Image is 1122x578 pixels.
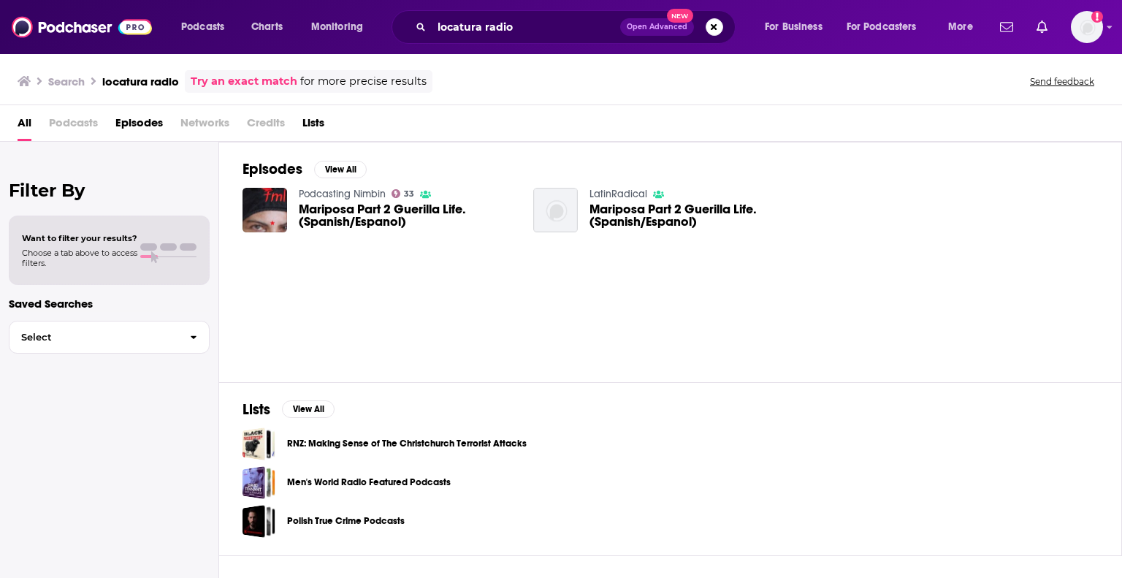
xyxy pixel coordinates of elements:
[102,75,179,88] h3: locatura radio
[938,15,991,39] button: open menu
[243,400,335,419] a: ListsView All
[589,203,807,228] a: Mariposa Part 2 Guerilla Life. (Spanish/Espanol)
[243,466,275,499] a: Men's World Radio Featured Podcasts
[627,23,687,31] span: Open Advanced
[1031,15,1053,39] a: Show notifications dropdown
[49,111,98,141] span: Podcasts
[287,513,405,529] a: Polish True Crime Podcasts
[191,73,297,90] a: Try an exact match
[405,10,749,44] div: Search podcasts, credits, & more...
[392,189,415,198] a: 33
[1071,11,1103,43] img: User Profile
[9,297,210,311] p: Saved Searches
[243,160,302,178] h2: Episodes
[311,17,363,37] span: Monitoring
[180,111,229,141] span: Networks
[243,427,275,460] a: RNZ: Making Sense of The Christchurch Terrorist Attacks
[302,111,324,141] a: Lists
[314,161,367,178] button: View All
[247,111,285,141] span: Credits
[181,17,224,37] span: Podcasts
[12,13,152,41] img: Podchaser - Follow, Share and Rate Podcasts
[48,75,85,88] h3: Search
[22,233,137,243] span: Want to filter your results?
[1091,11,1103,23] svg: Add a profile image
[18,111,31,141] a: All
[1026,75,1099,88] button: Send feedback
[404,191,414,197] span: 33
[533,188,578,232] img: Mariposa Part 2 Guerilla Life. (Spanish/Espanol)
[243,400,270,419] h2: Lists
[287,436,527,452] a: RNZ: Making Sense of The Christchurch Terrorist Attacks
[1071,11,1103,43] span: Logged in as egilfenbaum
[1071,11,1103,43] button: Show profile menu
[282,400,335,418] button: View All
[847,17,917,37] span: For Podcasters
[115,111,163,141] a: Episodes
[432,15,620,39] input: Search podcasts, credits, & more...
[9,332,178,342] span: Select
[837,15,938,39] button: open menu
[620,18,694,36] button: Open AdvancedNew
[994,15,1019,39] a: Show notifications dropdown
[9,321,210,354] button: Select
[299,188,386,200] a: Podcasting Nimbin
[251,17,283,37] span: Charts
[948,17,973,37] span: More
[242,15,291,39] a: Charts
[765,17,823,37] span: For Business
[243,188,287,232] img: Mariposa Part 2 Guerilla Life. (Spanish/Espanol)
[9,180,210,201] h2: Filter By
[287,474,451,490] a: Men's World Radio Featured Podcasts
[243,505,275,538] a: Polish True Crime Podcasts
[301,15,382,39] button: open menu
[299,203,516,228] a: Mariposa Part 2 Guerilla Life. (Spanish/Espanol)
[22,248,137,268] span: Choose a tab above to access filters.
[300,73,427,90] span: for more precise results
[171,15,243,39] button: open menu
[755,15,841,39] button: open menu
[243,160,367,178] a: EpisodesView All
[589,188,647,200] a: LatinRadical
[667,9,693,23] span: New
